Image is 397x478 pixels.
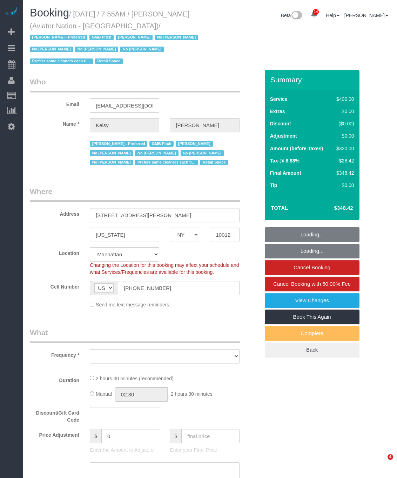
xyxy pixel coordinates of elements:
a: Cancel Booking with 50.00% Fee [265,277,359,291]
label: Location [25,247,85,257]
label: Price Adjustment [25,429,85,438]
legend: Who [30,77,240,92]
span: [PERSON_NAME] [116,35,153,40]
label: Amount (before Taxes) [270,145,323,152]
span: No [PERSON_NAME] [120,47,163,52]
span: GMB Pitch [149,141,174,147]
p: Enter your Final Price [170,446,239,453]
span: Booking [30,7,69,19]
label: Address [25,208,85,217]
label: Frequency * [25,349,85,359]
input: Zip Code [210,228,239,242]
span: Changing the Location for this booking may affect your schedule and what Services/Frequencies are... [90,262,239,275]
label: Service [270,96,288,103]
label: Adjustment [270,132,297,139]
label: Name * [25,118,85,127]
span: $ [170,429,181,443]
div: $320.00 [334,145,354,152]
div: $0.00 [334,182,354,189]
div: $348.42 [334,169,354,176]
span: No [PERSON_NAME] [75,47,118,52]
label: Discount [270,120,291,127]
a: View Changes [265,293,359,308]
span: Cancel Booking with 50.00% Fee [273,281,351,287]
a: Cancel Booking [265,260,359,275]
strong: Total [271,205,288,211]
a: Beta [281,13,303,18]
input: final price [181,429,239,443]
span: Manual [96,392,112,397]
a: Help [326,13,339,18]
span: 4 [388,454,393,460]
label: Tax @ 8.88% [270,157,300,164]
label: Duration [25,374,85,384]
a: [PERSON_NAME] [344,13,388,18]
span: No [PERSON_NAME] [90,150,133,156]
span: [PERSON_NAME] - Preferred [30,35,87,40]
a: Back [265,342,359,357]
label: Tip [270,182,277,189]
input: First Name [90,118,159,132]
span: $ [90,429,101,443]
label: Cell Number [25,281,85,290]
span: Prefers same cleaners each time [135,160,198,165]
legend: Where [30,186,240,202]
div: $0.00 [334,108,354,115]
h4: $348.42 [313,205,353,211]
small: / [DATE] / 7:55AM / [PERSON_NAME] (Aviator Nation - [GEOGRAPHIC_DATA]) [30,10,200,65]
span: Retail Space [200,160,228,165]
legend: What [30,327,240,343]
div: ($0.00) [334,120,354,127]
input: Last Name [170,118,239,132]
input: Cell Number [118,281,239,295]
span: [PERSON_NAME] [176,141,213,147]
span: No [PERSON_NAME] [181,150,224,156]
img: Automaid Logo [4,7,18,17]
span: Retail Space [95,58,123,64]
div: $0.00 [334,132,354,139]
span: Prefers same cleaners each time [30,58,93,64]
label: Extras [270,108,285,115]
input: Email [90,98,159,113]
span: No [PERSON_NAME] [135,150,178,156]
span: Send me text message reminders [96,302,169,307]
a: Book This Again [265,310,359,324]
img: New interface [291,11,302,20]
div: $400.00 [334,96,354,103]
span: No [PERSON_NAME] [30,47,73,52]
h3: Summary [270,76,356,84]
div: $28.42 [334,157,354,164]
label: Email [25,98,85,108]
span: 2 hours 30 minutes (recommended) [96,376,174,381]
iframe: Intercom live chat [373,454,390,471]
p: Enter the Amount to Adjust, or [90,446,159,453]
a: 14 [307,7,321,22]
span: 2 hours 30 minutes [171,392,213,397]
span: No [PERSON_NAME] [155,35,198,40]
span: GMB Pitch [89,35,114,40]
label: Final Amount [270,169,301,176]
span: 14 [313,9,319,15]
span: No [PERSON_NAME] [90,160,133,165]
span: [PERSON_NAME] - Preferred [90,141,147,147]
input: City [90,228,159,242]
label: Discount/Gift Card Code [25,407,85,423]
